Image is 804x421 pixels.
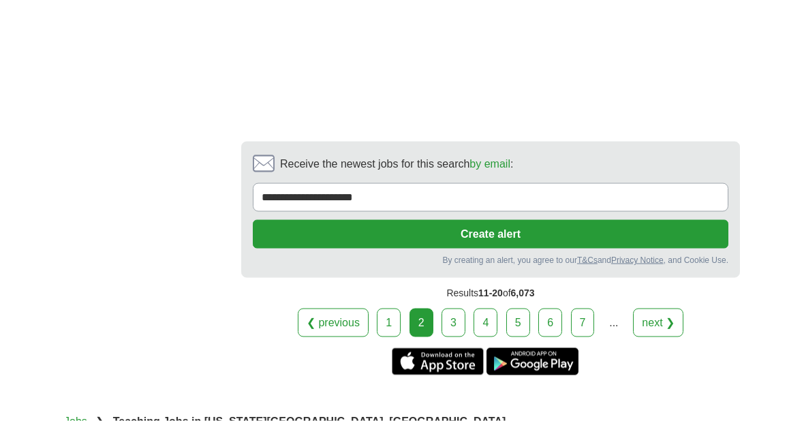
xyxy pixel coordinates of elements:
a: by email [469,158,510,170]
a: 7 [571,309,595,337]
span: Receive the newest jobs for this search : [280,156,513,172]
a: 5 [506,309,530,337]
a: 1 [377,309,401,337]
a: next ❯ [633,309,683,337]
a: ❮ previous [298,309,369,337]
div: By creating an alert, you agree to our and , and Cookie Use. [253,254,728,266]
div: Results of [241,278,740,309]
button: Create alert [253,220,728,249]
span: 11-20 [478,287,503,298]
a: 4 [474,309,497,337]
a: T&Cs [577,255,598,265]
a: 6 [538,309,562,337]
a: 3 [442,309,465,337]
a: Get the Android app [486,348,578,375]
a: Get the iPhone app [392,348,484,375]
div: ... [600,309,628,337]
span: 6,073 [511,287,535,298]
div: 2 [409,309,433,337]
a: Privacy Notice [611,255,664,265]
